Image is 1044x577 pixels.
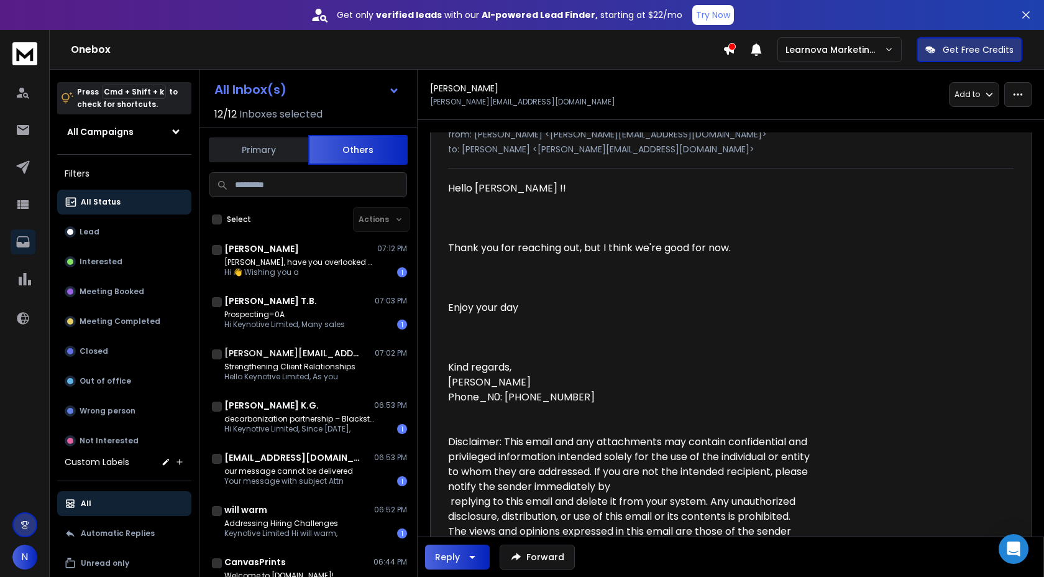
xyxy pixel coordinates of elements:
[337,9,682,21] p: Get only with our starting at $22/mo
[224,466,353,476] p: our message cannot be delivered
[374,505,407,515] p: 06:52 PM
[57,428,191,453] button: Not Interested
[214,83,286,96] h1: All Inbox(s)
[224,295,317,307] h1: [PERSON_NAME] T.B.
[57,165,191,182] h3: Filters
[224,424,373,434] p: Hi Keynotive Limited, Since [DATE],
[224,320,345,330] p: Hi ﻿Keynotive Limited﻿, Many sales
[80,257,122,267] p: Interested
[377,244,407,254] p: 07:12 PM
[425,545,490,570] button: Reply
[375,348,407,358] p: 07:02 PM
[943,44,1014,56] p: Get Free Credits
[71,42,723,57] h1: Onebox
[80,346,108,356] p: Closed
[917,37,1022,62] button: Get Free Credits
[999,534,1028,564] div: Open Intercom Messenger
[224,372,355,382] p: Hello Keynotive Limited, As you
[374,453,407,463] p: 06:53 PM
[67,126,134,138] h1: All Campaigns
[224,399,319,412] h1: [PERSON_NAME] K.G.
[224,347,361,359] h1: [PERSON_NAME][EMAIL_ADDRESS][DOMAIN_NAME]
[57,219,191,244] button: Lead
[77,86,178,111] p: Press to check for shortcuts.
[57,190,191,215] button: All Status
[57,491,191,516] button: All
[80,316,160,326] p: Meeting Completed
[224,451,361,464] h1: [EMAIL_ADDRESS][DOMAIN_NAME]
[65,456,129,468] h3: Custom Labels
[373,557,407,567] p: 06:44 PM
[224,519,338,529] p: Addressing Hiring Challenges
[209,136,308,164] button: Primary
[430,97,615,107] p: [PERSON_NAME][EMAIL_ADDRESS][DOMAIN_NAME]
[80,436,139,446] p: Not Interested
[696,9,730,21] p: Try Now
[224,414,373,424] p: decarbonization partnership – Blackstone case
[224,257,373,267] p: [PERSON_NAME], have you overlooked that?
[785,44,884,56] p: Learnova Marketing Emails
[224,556,286,568] h1: CanvasPrints
[397,320,407,330] div: 1
[308,135,408,165] button: Others
[448,143,1014,155] p: to: [PERSON_NAME] <[PERSON_NAME][EMAIL_ADDRESS][DOMAIN_NAME]>
[57,521,191,546] button: Automatic Replies
[57,369,191,394] button: Out of office
[81,499,91,509] p: All
[374,400,407,410] p: 06:53 PM
[57,249,191,274] button: Interested
[12,545,37,570] button: N
[482,9,598,21] strong: AI-powered Lead Finder,
[57,339,191,364] button: Closed
[81,529,155,538] p: Automatic Replies
[224,504,267,516] h1: will warm
[80,287,144,297] p: Meeting Booked
[224,267,373,277] p: Hi 👋 Wishing you a
[397,267,407,277] div: 1
[397,476,407,486] div: 1
[57,399,191,423] button: Wrong person
[57,279,191,304] button: Meeting Booked
[239,107,323,122] h3: Inboxes selected
[81,197,121,207] p: All Status
[57,551,191,576] button: Unread only
[448,181,811,196] div: Hello [PERSON_NAME] !!
[224,362,355,372] p: Strengthening Client Relationships
[12,42,37,65] img: logo
[376,9,442,21] strong: verified leads
[448,300,811,315] div: Enjoy your day
[397,424,407,434] div: 1
[224,476,353,486] p: Your message with subject Attn
[397,529,407,538] div: 1
[224,242,299,255] h1: [PERSON_NAME]
[81,558,129,568] p: Unread only
[430,82,498,95] h1: [PERSON_NAME]
[448,360,811,405] div: Kind regards, [PERSON_NAME] Phone_N0: [PHONE_NUMBER]
[224,529,338,538] p: Keynotive Limited Hi will warm,
[227,215,251,224] label: Select
[375,296,407,306] p: 07:03 PM
[80,406,135,416] p: Wrong person
[204,77,410,102] button: All Inbox(s)
[435,551,460,563] div: Reply
[448,241,811,256] div: Thank you for reaching out, but I think we're good for now.
[80,227,99,237] p: Lead
[448,128,1014,141] p: from: [PERSON_NAME] <[PERSON_NAME][EMAIL_ADDRESS][DOMAIN_NAME]>
[955,90,980,99] p: Add to
[80,376,131,386] p: Out of office
[500,545,575,570] button: Forward
[214,107,237,122] span: 12 / 12
[102,85,166,99] span: Cmd + Shift + k
[57,309,191,334] button: Meeting Completed
[692,5,734,25] button: Try Now
[224,310,345,320] p: Prospecting=0A
[57,119,191,144] button: All Campaigns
